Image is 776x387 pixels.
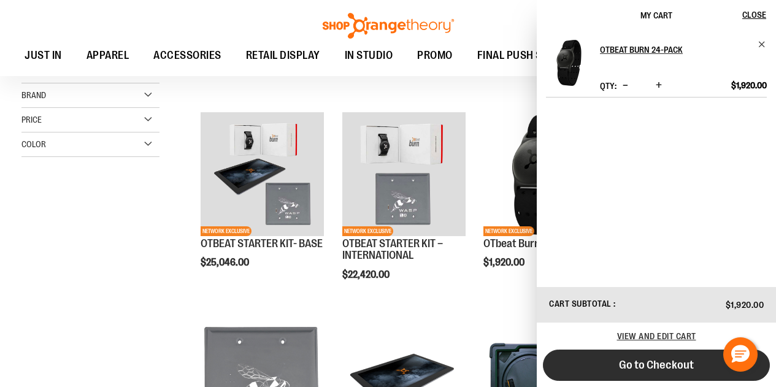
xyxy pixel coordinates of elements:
a: OTBEAT STARTER KIT- BASE [201,237,323,250]
span: $1,920.00 [731,80,767,91]
a: OTbeat Burn 24-pack [546,40,592,94]
a: IN STUDIO [332,42,405,69]
a: JUST IN [12,42,74,70]
div: product [477,106,613,299]
span: Close [742,10,766,20]
span: My Cart [640,10,672,20]
li: Product [546,40,767,98]
div: product [194,106,330,299]
span: $1,920.00 [483,257,526,268]
span: NETWORK EXCLUSIVE [483,226,534,236]
img: Shop Orangetheory [321,13,456,39]
a: OTBEAT STARTER KIT – INTERNATIONALNETWORK EXCLUSIVE [342,112,466,237]
span: IN STUDIO [345,42,393,69]
span: APPAREL [86,42,129,69]
span: Brand [21,90,46,100]
img: OTbeat Burn 24-pack [546,40,592,86]
span: $22,420.00 [342,269,391,280]
span: FINAL PUSH SALE [477,42,560,69]
span: JUST IN [25,42,62,69]
a: OTbeat Burn 24-pack [600,40,767,59]
button: Go to Checkout [543,350,770,381]
button: Decrease product quantity [620,80,631,92]
span: Color [21,139,46,149]
a: RETAIL DISPLAY [234,42,332,70]
a: FINAL PUSH SALE [465,42,572,70]
span: PROMO [417,42,453,69]
a: ACCESSORIES [141,42,234,70]
div: product [336,106,472,312]
img: OTBEAT STARTER KIT – INTERNATIONAL [342,112,466,236]
img: OTbeat Burn 24-pack [483,112,607,236]
span: Cart Subtotal [549,299,612,308]
button: Increase product quantity [653,80,665,92]
label: Qty [600,81,617,91]
span: RETAIL DISPLAY [246,42,320,69]
button: Hello, have a question? Let’s chat. [723,337,758,372]
a: OTbeat Burn 24-packNETWORK EXCLUSIVE [483,112,607,237]
h2: OTbeat Burn 24-pack [600,40,750,59]
span: Price [21,115,42,125]
img: OTBEAT STARTER KIT- BASE [201,112,324,236]
span: NETWORK EXCLUSIVE [201,226,252,236]
a: OTBEAT STARTER KIT- BASENETWORK EXCLUSIVE [201,112,324,237]
a: Remove item [758,40,767,49]
span: NETWORK EXCLUSIVE [342,226,393,236]
span: $1,920.00 [726,300,764,310]
a: OTBEAT STARTER KIT – INTERNATIONAL [342,237,443,262]
a: View and edit cart [617,331,696,341]
span: $25,046.00 [201,257,251,268]
span: Go to Checkout [619,358,694,372]
a: APPAREL [74,42,142,70]
a: PROMO [405,42,465,70]
span: ACCESSORIES [153,42,221,69]
a: OTbeat Burn 24-pack [483,237,578,250]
